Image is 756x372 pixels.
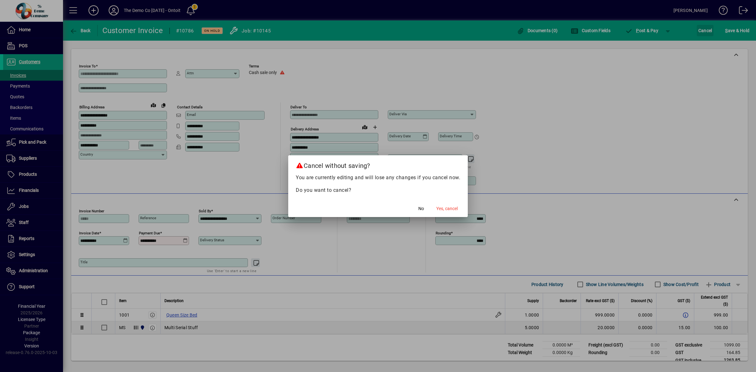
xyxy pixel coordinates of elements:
p: You are currently editing and will lose any changes if you cancel now. [296,174,460,181]
span: Yes, cancel [436,205,458,212]
p: Do you want to cancel? [296,186,460,194]
button: Yes, cancel [434,203,460,215]
button: No [411,203,431,215]
h2: Cancel without saving? [288,155,468,174]
span: No [418,205,424,212]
